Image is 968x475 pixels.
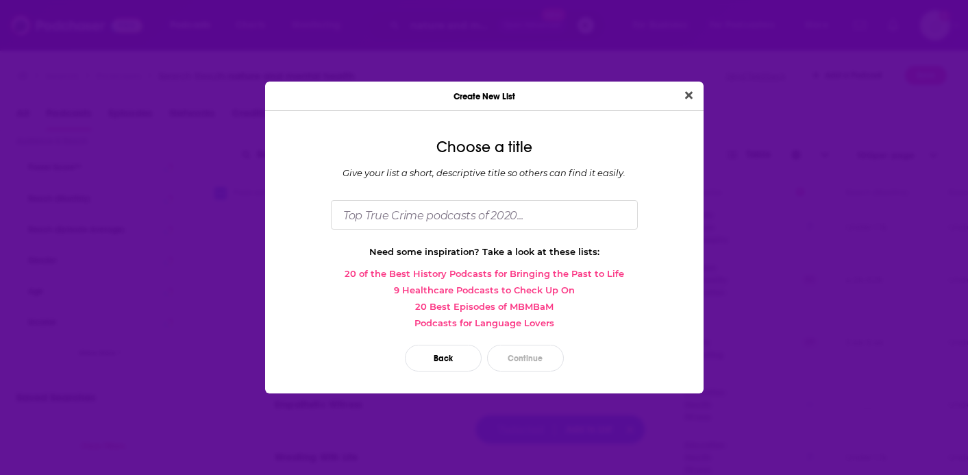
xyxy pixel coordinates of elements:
[331,200,638,230] input: Top True Crime podcasts of 2020...
[680,87,698,104] button: Close
[276,268,693,279] a: 20 of the Best History Podcasts for Bringing the Past to Life
[276,317,693,328] a: Podcasts for Language Lovers
[265,82,704,111] div: Create New List
[276,284,693,295] a: 9 Healthcare Podcasts to Check Up On
[487,345,564,372] button: Continue
[276,167,693,178] div: Give your list a short, descriptive title so others can find it easily.
[276,246,693,257] div: Need some inspiration? Take a look at these lists:
[276,301,693,312] a: 20 Best Episodes of MBMBaM
[405,345,482,372] button: Back
[276,138,693,156] div: Choose a title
